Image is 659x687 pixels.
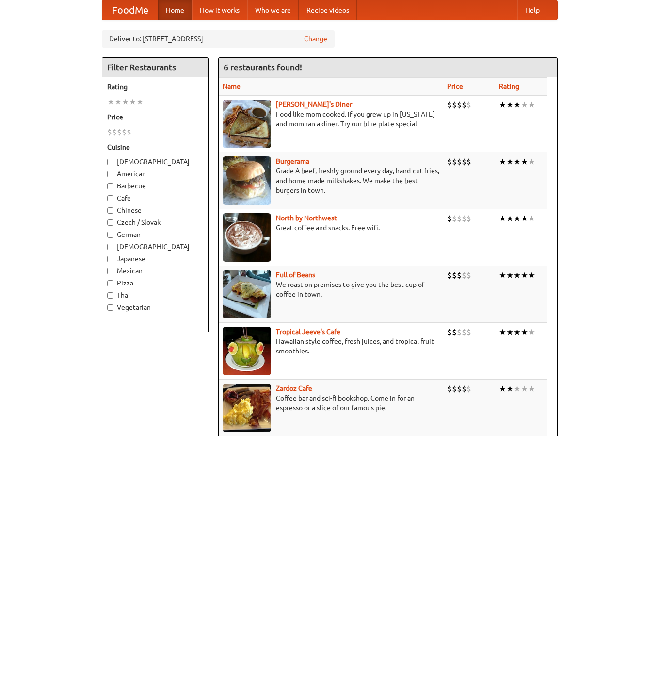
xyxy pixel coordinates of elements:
[107,230,203,239] label: German
[521,270,528,281] li: ★
[223,166,439,195] p: Grade A beef, freshly ground every day, hand-cut fries, and home-made milkshakes. We make the bes...
[447,156,452,167] li: $
[107,304,113,311] input: Vegetarian
[276,157,309,165] a: Burgerama
[447,327,452,337] li: $
[462,384,466,394] li: $
[276,271,315,279] a: Full of Beans
[122,97,129,107] li: ★
[499,213,506,224] li: ★
[107,244,113,250] input: [DEMOGRAPHIC_DATA]
[457,327,462,337] li: $
[452,270,457,281] li: $
[452,156,457,167] li: $
[276,328,340,335] a: Tropical Jeeve's Cafe
[276,101,352,108] b: [PERSON_NAME]'s Diner
[276,385,312,392] b: Zardoz Cafe
[528,327,535,337] li: ★
[528,384,535,394] li: ★
[107,280,113,286] input: Pizza
[107,256,113,262] input: Japanese
[521,384,528,394] li: ★
[499,270,506,281] li: ★
[466,384,471,394] li: $
[447,384,452,394] li: $
[528,100,535,110] li: ★
[107,292,113,299] input: Thai
[129,97,136,107] li: ★
[107,266,203,276] label: Mexican
[136,97,144,107] li: ★
[127,127,131,137] li: $
[247,0,299,20] a: Who we are
[107,207,113,214] input: Chinese
[223,270,271,318] img: beans.jpg
[107,302,203,312] label: Vegetarian
[521,327,528,337] li: ★
[506,100,514,110] li: ★
[158,0,192,20] a: Home
[514,100,521,110] li: ★
[447,213,452,224] li: $
[457,213,462,224] li: $
[192,0,247,20] a: How it works
[466,213,471,224] li: $
[107,142,203,152] h5: Cuisine
[107,232,113,238] input: German
[499,327,506,337] li: ★
[224,63,302,72] ng-pluralize: 6 restaurants found!
[107,205,203,215] label: Chinese
[223,100,271,148] img: sallys.jpg
[276,214,337,222] b: North by Northwest
[462,270,466,281] li: $
[102,58,208,77] h4: Filter Restaurants
[499,156,506,167] li: ★
[452,213,457,224] li: $
[107,183,113,189] input: Barbecue
[499,100,506,110] li: ★
[107,169,203,179] label: American
[462,327,466,337] li: $
[462,156,466,167] li: $
[521,156,528,167] li: ★
[107,254,203,264] label: Japanese
[457,156,462,167] li: $
[506,270,514,281] li: ★
[514,213,521,224] li: ★
[514,156,521,167] li: ★
[506,156,514,167] li: ★
[107,97,114,107] li: ★
[462,213,466,224] li: $
[223,213,271,262] img: north.jpg
[447,83,463,90] a: Price
[223,384,271,432] img: zardoz.jpg
[107,171,113,177] input: American
[466,327,471,337] li: $
[457,100,462,110] li: $
[107,82,203,92] h5: Rating
[462,100,466,110] li: $
[107,181,203,191] label: Barbecue
[457,270,462,281] li: $
[299,0,357,20] a: Recipe videos
[528,213,535,224] li: ★
[223,83,241,90] a: Name
[107,195,113,201] input: Cafe
[304,34,327,44] a: Change
[107,290,203,300] label: Thai
[112,127,117,137] li: $
[452,384,457,394] li: $
[514,327,521,337] li: ★
[528,270,535,281] li: ★
[447,270,452,281] li: $
[466,270,471,281] li: $
[102,30,335,48] div: Deliver to: [STREET_ADDRESS]
[107,268,113,274] input: Mexican
[107,242,203,251] label: [DEMOGRAPHIC_DATA]
[223,280,439,299] p: We roast on premises to give you the best cup of coffee in town.
[452,100,457,110] li: $
[223,327,271,375] img: jeeves.jpg
[107,193,203,203] label: Cafe
[107,157,203,167] label: [DEMOGRAPHIC_DATA]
